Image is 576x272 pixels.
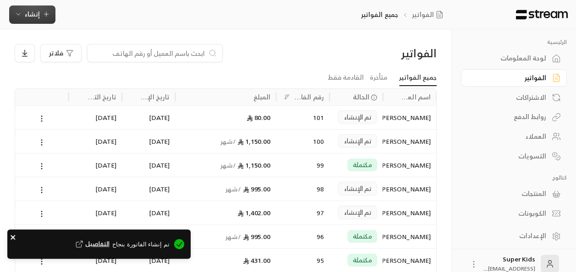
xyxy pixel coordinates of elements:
div: تاريخ التحديث [86,91,116,103]
div: 100 [281,130,324,153]
a: الاشتراكات [461,88,567,106]
div: 101 [281,106,324,129]
div: الفواتير [472,73,546,82]
span: / شهر [220,159,236,171]
a: الكوبونات [461,205,567,223]
div: 95 [281,249,324,272]
div: روابط الدفع [472,112,546,121]
div: [DATE] [74,130,116,153]
div: لوحة المعلومات [472,54,546,63]
span: / شهر [225,183,241,195]
div: 995.00 [181,177,270,201]
div: [PERSON_NAME] [388,249,431,272]
div: الاشتراكات [472,93,546,102]
div: 1,402.00 [181,201,270,224]
a: التسويات [461,147,567,165]
div: [DATE] [74,177,116,201]
div: رقم الفاتورة [293,91,324,103]
div: اسم العميل [400,91,431,103]
div: [PERSON_NAME] [388,153,431,177]
a: المنتجات [461,185,567,203]
div: 99 [281,153,324,177]
nav: breadcrumb [361,10,446,19]
div: التسويات [472,152,546,161]
span: الحالة [352,92,369,102]
span: / شهر [220,136,236,147]
div: الإعدادات [472,231,546,240]
div: [DATE] [74,106,116,129]
div: الفواتير [338,46,437,60]
div: تاريخ الإنشاء [139,91,170,103]
p: جميع الفواتير [361,10,398,19]
p: الرئيسية [461,38,567,46]
input: ابحث باسم العميل أو رقم الهاتف [93,48,205,58]
span: تم الإنشاء [344,113,371,122]
div: [PERSON_NAME] [388,130,431,153]
div: [DATE] [74,201,116,224]
div: [DATE] [127,177,170,201]
div: 995.00 [181,225,270,248]
a: الفواتير [412,10,447,19]
div: [PERSON_NAME] [388,225,431,248]
span: إنشاء [25,8,40,20]
a: الفواتير [461,69,567,87]
button: التفاصيل [74,239,110,249]
p: كتالوج [461,174,567,181]
span: فلاتر [49,50,63,56]
div: [DATE] [74,153,116,177]
span: مكتملة [353,160,372,169]
div: 98 [281,177,324,201]
div: [PERSON_NAME] [388,177,431,201]
span: / شهر [225,231,241,242]
div: 96 [281,225,324,248]
div: المنتجات [472,189,546,198]
a: جميع الفواتير [399,70,437,86]
span: مكتملة [353,256,372,265]
button: close [10,232,16,241]
button: إنشاء [9,5,55,24]
div: [PERSON_NAME] [388,106,431,129]
span: تم الإنشاء [344,208,371,217]
span: تم إنشاء الفاتورة بنجاح [14,239,170,250]
div: الكوبونات [472,209,546,218]
div: 80.00 [181,106,270,129]
div: [DATE] [127,106,170,129]
div: [DATE] [127,201,170,224]
a: الإعدادات [461,227,567,245]
a: العملاء [461,128,567,146]
a: القادمة فقط [328,70,364,86]
a: متأخرة [370,70,387,86]
span: تم الإنشاء [344,136,371,146]
button: Sort [281,92,292,103]
img: Logo [515,10,569,20]
button: فلاتر [40,44,82,62]
div: المبلغ [253,91,271,103]
div: 97 [281,201,324,224]
a: روابط الدفع [461,108,567,126]
div: 1,150.00 [181,153,270,177]
div: [DATE] [127,130,170,153]
div: [DATE] [127,225,170,248]
div: 1,150.00 [181,130,270,153]
div: [DATE] [74,225,116,248]
div: 431.00 [181,249,270,272]
div: العملاء [472,132,546,141]
div: [DATE] [127,153,170,177]
a: لوحة المعلومات [461,49,567,67]
span: تم الإنشاء [344,184,371,193]
div: [PERSON_NAME] [388,201,431,224]
span: مكتملة [353,232,372,241]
